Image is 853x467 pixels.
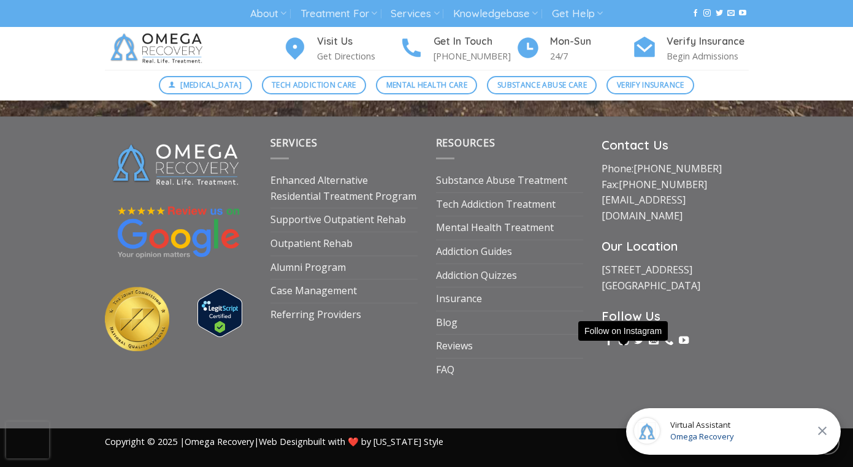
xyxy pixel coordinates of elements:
[436,264,517,287] a: Addiction Quizzes
[436,287,482,311] a: Insurance
[270,208,406,232] a: Supportive Outpatient Rehab
[552,2,603,25] a: Get Help
[105,436,443,447] span: Copyright © 2025 | | built with ❤️ by [US_STATE] Style
[270,279,357,303] a: Case Management
[185,436,254,447] a: Omega Recovery
[436,169,567,192] a: Substance Abuse Treatment
[270,256,346,279] a: Alumni Program
[619,178,707,191] a: [PHONE_NUMBER]
[664,335,673,346] a: Call us
[436,359,454,382] a: FAQ
[436,136,495,150] span: Resources
[487,76,597,94] a: Substance Abuse Care
[270,169,418,208] a: Enhanced Alternative Residential Treatment Program
[272,79,356,91] span: Tech Addiction Care
[317,49,399,63] p: Get Directions
[436,216,554,240] a: Mental Health Treatment
[436,311,457,335] a: Blog
[453,2,538,25] a: Knowledgebase
[634,335,644,346] a: Follow on Twitter
[727,9,735,18] a: Send us an email
[619,335,629,346] a: Follow on Instagram
[667,49,749,63] p: Begin Admissions
[283,34,399,64] a: Visit Us Get Directions
[270,232,353,256] a: Outpatient Rehab
[197,289,242,337] img: Verify Approval for www.omegarecovery.org
[602,193,686,222] a: [EMAIL_ADDRESS][DOMAIN_NAME]
[602,137,668,153] strong: Contact Us
[602,263,700,292] a: [STREET_ADDRESS][GEOGRAPHIC_DATA]
[633,162,722,175] a: [PHONE_NUMBER]
[692,9,699,18] a: Follow on Facebook
[270,303,361,327] a: Referring Providers
[180,79,242,91] span: [MEDICAL_DATA]
[159,76,252,94] a: [MEDICAL_DATA]
[317,34,399,50] h4: Visit Us
[436,193,556,216] a: Tech Addiction Treatment
[436,335,473,358] a: Reviews
[550,34,632,50] h4: Mon-Sun
[434,34,516,50] h4: Get In Touch
[399,34,516,64] a: Get In Touch [PHONE_NUMBER]
[716,9,723,18] a: Follow on Twitter
[197,305,242,319] a: Verify LegitScript Approval for www.omegarecovery.org
[703,9,711,18] a: Follow on Instagram
[632,34,749,64] a: Verify Insurance Begin Admissions
[259,436,308,447] a: Web Design
[391,2,439,25] a: Services
[250,2,286,25] a: About
[602,237,749,256] h3: Our Location
[604,335,614,346] a: Follow on Facebook
[270,136,318,150] span: Services
[300,2,377,25] a: Treatment For
[105,27,212,70] img: Omega Recovery
[262,76,367,94] a: Tech Addiction Care
[497,79,587,91] span: Substance Abuse Care
[602,161,749,224] p: Phone: Fax:
[679,335,689,346] a: Follow on YouTube
[550,49,632,63] p: 24/7
[617,79,684,91] span: Verify Insurance
[434,49,516,63] p: [PHONE_NUMBER]
[667,34,749,50] h4: Verify Insurance
[376,76,477,94] a: Mental Health Care
[602,306,749,326] h3: Follow Us
[649,335,659,346] a: Send us an email
[386,79,467,91] span: Mental Health Care
[6,422,49,458] iframe: reCAPTCHA
[606,76,694,94] a: Verify Insurance
[436,240,512,264] a: Addiction Guides
[739,9,746,18] a: Follow on YouTube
